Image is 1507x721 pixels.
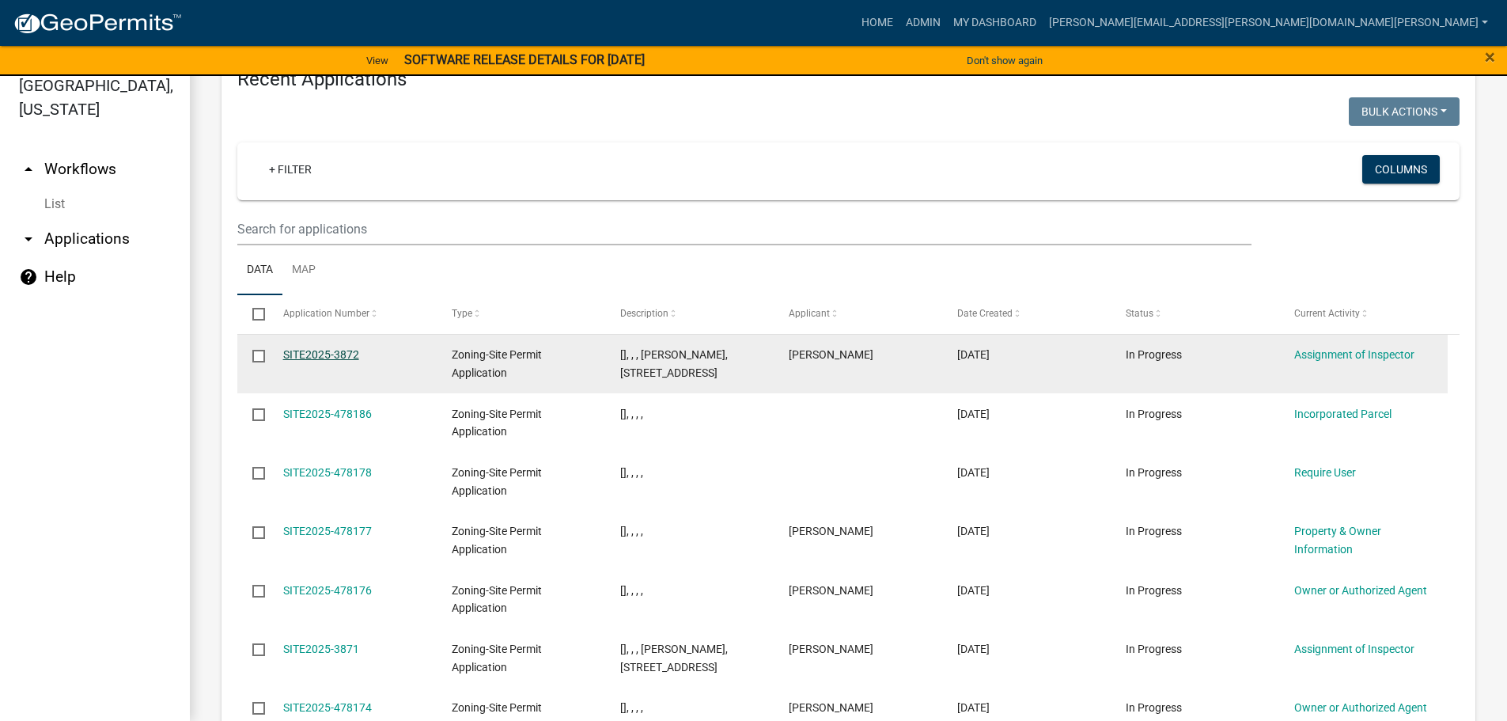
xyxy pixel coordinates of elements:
span: In Progress [1126,701,1182,714]
span: 09/14/2025 [957,525,990,537]
span: [], , , , [620,701,643,714]
span: Ben Rheault [789,643,873,655]
span: In Progress [1126,584,1182,597]
span: Status [1126,308,1153,319]
span: Type [452,308,472,319]
a: Owner or Authorized Agent [1294,701,1427,714]
a: SITE2025-3872 [283,348,359,361]
span: 09/15/2025 [957,348,990,361]
input: Search for applications [237,213,1251,245]
span: [], , , , [620,525,643,537]
a: Map [282,245,325,296]
span: In Progress [1126,525,1182,537]
span: 09/14/2025 [957,466,990,479]
i: arrow_drop_down [19,230,38,249]
button: Bulk Actions [1349,97,1460,126]
span: Description [620,308,668,319]
span: Current Activity [1294,308,1360,319]
strong: SOFTWARE RELEASE DETAILS FOR [DATE] [404,52,645,67]
span: 09/14/2025 [957,408,990,420]
button: Don't show again [960,47,1049,74]
a: SITE2025-478174 [283,701,372,714]
span: Zoning-Site Permit Application [452,348,542,379]
span: Applicant [789,308,830,319]
datatable-header-cell: Type [436,295,604,333]
span: Zoning-Site Permit Application [452,525,542,556]
button: Close [1485,47,1495,66]
a: View [360,47,395,74]
a: Assignment of Inspector [1294,348,1414,361]
span: Zoning-Site Permit Application [452,643,542,674]
datatable-header-cell: Status [1111,295,1279,333]
span: 09/14/2025 [957,643,990,655]
a: SITE2025-3871 [283,643,359,655]
span: Ben Rheault [789,584,873,597]
datatable-header-cell: Current Activity [1279,295,1448,333]
span: Zoning-Site Permit Application [452,584,542,615]
span: Ben Rheault [789,701,873,714]
span: Application Number [283,308,369,319]
a: SITE2025-478177 [283,525,372,537]
datatable-header-cell: Application Number [267,295,436,333]
span: Zoning-Site Permit Application [452,408,542,438]
a: My Dashboard [947,8,1043,38]
a: Admin [899,8,947,38]
a: Home [855,8,899,38]
a: Require User [1294,466,1356,479]
span: [], , , DARREN ANDERSEN, 40651 S ELBOW LAKE RD [620,348,728,379]
a: Incorporated Parcel [1294,408,1392,420]
a: Assignment of Inspector [1294,643,1414,655]
a: Data [237,245,282,296]
a: + Filter [256,155,324,184]
a: Property & Owner Information [1294,525,1381,556]
i: help [19,268,38,287]
datatable-header-cell: Select [237,295,267,333]
a: SITE2025-478178 [283,466,372,479]
datatable-header-cell: Description [605,295,774,333]
button: Columns [1362,155,1440,184]
span: In Progress [1126,408,1182,420]
span: [], , , , [620,584,643,597]
i: arrow_drop_up [19,160,38,179]
a: [PERSON_NAME][EMAIL_ADDRESS][PERSON_NAME][DOMAIN_NAME][PERSON_NAME] [1043,8,1494,38]
span: In Progress [1126,643,1182,655]
span: Darren Andersen [789,348,873,361]
span: 09/14/2025 [957,701,990,714]
span: [], , , , [620,466,643,479]
span: Date Created [957,308,1013,319]
datatable-header-cell: Applicant [774,295,942,333]
a: SITE2025-478176 [283,584,372,597]
span: [], , , , [620,408,643,420]
span: Ben Rheault [789,525,873,537]
span: In Progress [1126,466,1182,479]
span: [], , , BENJAMIN RHEAULT, 10784 VILLAGE LN [620,643,728,674]
datatable-header-cell: Date Created [942,295,1111,333]
span: Zoning-Site Permit Application [452,466,542,497]
span: In Progress [1126,348,1182,361]
a: Owner or Authorized Agent [1294,584,1427,597]
span: 09/14/2025 [957,584,990,597]
a: SITE2025-478186 [283,408,372,420]
h4: Recent Applications [237,68,1460,91]
span: × [1485,46,1495,68]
